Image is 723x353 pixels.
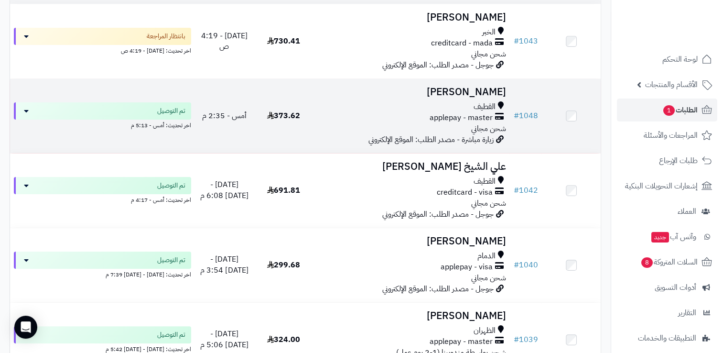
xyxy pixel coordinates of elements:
[617,48,717,71] a: لوحة التحكم
[471,123,506,134] span: شحن مجاني
[201,30,248,53] span: [DATE] - 4:19 ص
[317,236,506,247] h3: [PERSON_NAME]
[317,87,506,98] h3: [PERSON_NAME]
[317,161,506,172] h3: علي الشيخ [PERSON_NAME]
[678,205,696,218] span: العملاء
[317,310,506,321] h3: [PERSON_NAME]
[471,272,506,284] span: شحن مجاني
[267,35,300,47] span: 730.41
[382,283,493,295] span: جوجل - مصدر الطلب: الموقع الإلكتروني
[645,78,698,91] span: الأقسام والمنتجات
[14,45,191,55] div: اخر تحديث: [DATE] - 4:19 ص
[267,110,300,121] span: 373.62
[200,328,248,351] span: [DATE] - [DATE] 5:06 م
[651,232,669,243] span: جديد
[202,110,247,121] span: أمس - 2:35 م
[382,59,493,71] span: جوجل - مصدر الطلب: الموقع الإلكتروني
[617,124,717,147] a: المراجعات والأسئلة
[625,179,698,193] span: إشعارات التحويلات البنكية
[440,262,492,273] span: applepay - visa
[157,181,185,190] span: تم التوصيل
[640,255,698,269] span: السلات المتروكة
[157,255,185,265] span: تم التوصيل
[471,198,506,209] span: شحن مجاني
[655,281,696,294] span: أدوات التسويق
[617,327,717,350] a: التطبيقات والخدمات
[267,334,300,345] span: 324.00
[200,179,248,201] span: [DATE] - [DATE] 6:08 م
[382,209,493,220] span: جوجل - مصدر الطلب: الموقع الإلكتروني
[678,306,696,320] span: التقارير
[617,251,717,274] a: السلات المتروكة8
[662,103,698,117] span: الطلبات
[157,106,185,116] span: تم التوصيل
[14,194,191,204] div: اخر تحديث: أمس - 4:17 م
[513,185,518,196] span: #
[617,200,717,223] a: العملاء
[473,325,495,336] span: الظهران
[513,259,538,271] a: #1040
[14,316,37,339] div: Open Intercom Messenger
[429,336,492,347] span: applepay - master
[477,251,495,262] span: الدمام
[513,35,538,47] a: #1043
[368,134,493,145] span: زيارة مباشرة - مصدر الطلب: الموقع الإلكتروني
[513,259,518,271] span: #
[644,129,698,142] span: المراجعات والأسئلة
[617,276,717,299] a: أدوات التسويق
[650,230,696,243] span: وآتس آب
[200,254,248,276] span: [DATE] - [DATE] 3:54 م
[662,53,698,66] span: لوحة التحكم
[14,269,191,279] div: اخر تحديث: [DATE] - [DATE] 7:39 م
[157,330,185,340] span: تم التوصيل
[513,185,538,196] a: #1042
[513,35,518,47] span: #
[658,25,714,45] img: logo-2.png
[617,99,717,121] a: الطلبات1
[617,175,717,198] a: إشعارات التحويلات البنكية
[617,301,717,324] a: التقارير
[638,331,696,345] span: التطبيقات والخدمات
[513,110,538,121] a: #1048
[617,149,717,172] a: طلبات الإرجاع
[471,48,506,60] span: شحن مجاني
[513,334,538,345] a: #1039
[659,154,698,167] span: طلبات الإرجاع
[473,176,495,187] span: القطيف
[473,101,495,112] span: القطيف
[267,259,300,271] span: 299.68
[641,257,653,268] span: 8
[429,112,492,123] span: applepay - master
[14,120,191,130] div: اخر تحديث: أمس - 5:13 م
[147,32,185,41] span: بانتظار المراجعة
[431,38,492,49] span: creditcard - mada
[267,185,300,196] span: 691.81
[317,12,506,23] h3: [PERSON_NAME]
[617,225,717,248] a: وآتس آبجديد
[513,334,518,345] span: #
[513,110,518,121] span: #
[482,27,495,38] span: الخبر
[663,105,675,116] span: 1
[436,187,492,198] span: creditcard - visa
